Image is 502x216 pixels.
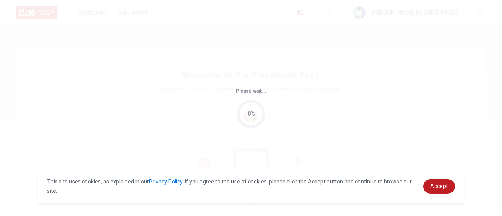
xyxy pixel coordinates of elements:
[236,88,266,94] span: Please wait...
[430,183,448,189] span: Accept
[38,169,464,203] div: cookieconsent
[47,178,412,194] span: This site uses cookies, as explained in our . If you agree to the use of cookies, please click th...
[149,178,182,185] a: Privacy Policy
[247,109,255,118] div: 0%
[423,179,455,194] a: dismiss cookie message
